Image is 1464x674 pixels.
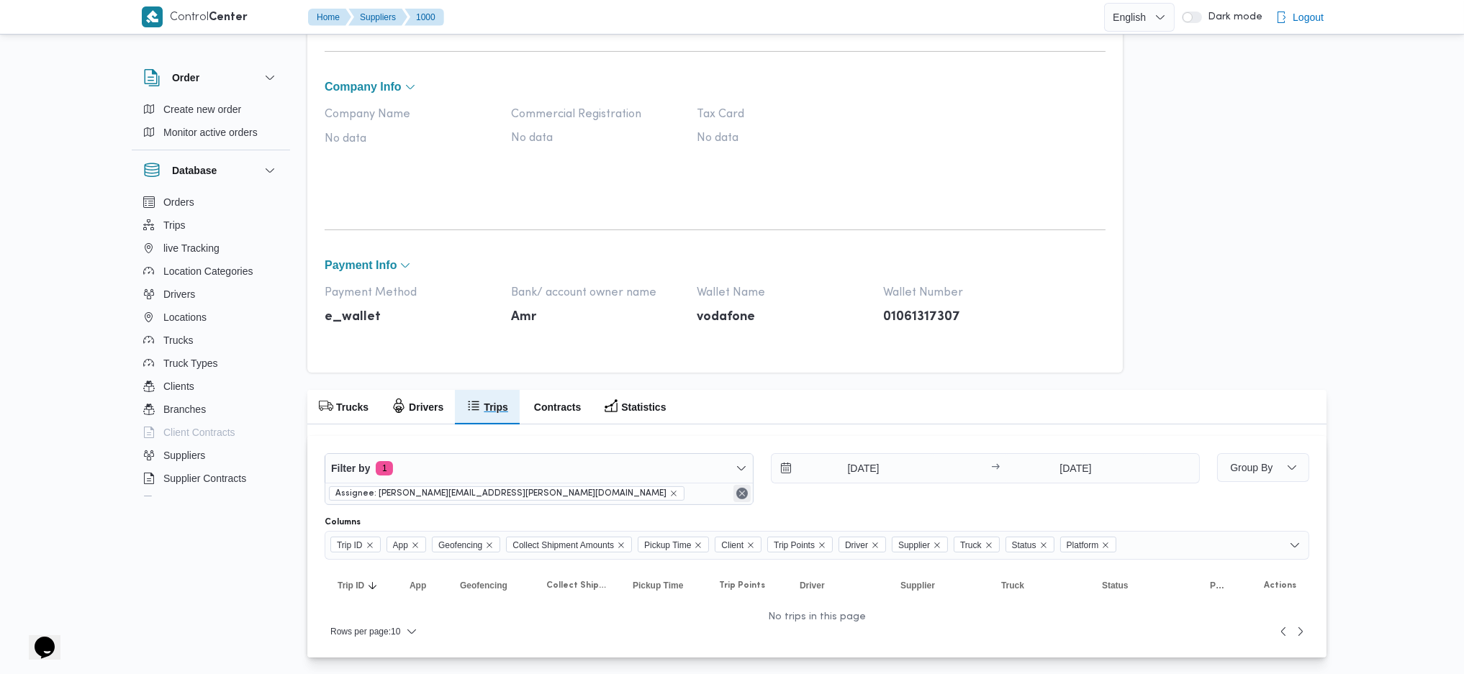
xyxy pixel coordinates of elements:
[511,310,683,325] p: Amr
[163,355,217,372] span: Truck Types
[1217,453,1309,482] button: Group By
[348,9,407,26] button: Suppliers
[1001,580,1024,591] span: Truck
[137,191,284,214] button: Orders
[1230,462,1273,473] span: Group By
[883,310,1055,325] p: 01061317307
[132,191,290,502] div: Database
[163,309,207,326] span: Locations
[409,399,443,416] h2: Drivers
[137,283,284,306] button: Drivers
[325,611,1309,623] center: No trips in this page
[985,541,993,550] button: Remove Truck from selection in this group
[393,537,408,553] span: App
[898,537,930,553] span: Supplier
[534,399,581,416] h2: Contracts
[697,108,869,121] span: Tax Card
[325,260,397,271] span: payment Info
[137,467,284,490] button: Supplier Contracts
[330,537,381,552] span: Trip ID
[14,616,60,660] iframe: chat widget
[367,580,379,591] svg: Sorted in descending order
[871,541,880,550] button: Remove Driver from selection in this group
[411,541,420,550] button: Remove App from selection in this group
[137,352,284,375] button: Truck Types
[387,537,426,552] span: App
[137,444,284,467] button: Suppliers
[506,537,632,552] span: Collect Shipment Amounts
[366,541,374,550] button: Remove Trip ID from selection in this group
[484,399,507,416] h2: Trips
[721,537,744,553] span: Client
[325,275,1106,373] div: payment Info
[337,537,363,553] span: Trip ID
[336,399,369,416] h2: Trucks
[338,580,364,591] span: Trip ID; Sorted in descending order
[142,6,163,27] img: X8yXhbKr1z7QwAAAABJRU5ErkJggg==
[460,580,507,591] span: Geofencing
[163,217,186,234] span: Trips
[163,424,235,441] span: Client Contracts
[774,537,815,553] span: Trip Points
[432,537,500,552] span: Geofencing
[325,623,423,640] button: Rows per page:10
[137,490,284,513] button: Devices
[454,574,526,597] button: Geofencing
[1039,541,1048,550] button: Remove Status from selection in this group
[954,537,1000,552] span: Truck
[1012,537,1036,553] span: Status
[991,463,1000,473] div: →
[163,447,205,464] span: Suppliers
[137,237,284,260] button: live Tracking
[163,401,206,418] span: Branches
[633,580,683,591] span: Pickup Time
[137,421,284,444] button: Client Contracts
[137,375,284,398] button: Clients
[617,541,625,550] button: Remove Collect Shipment Amounts from selection in this group
[694,541,702,550] button: Remove Pickup Time from selection in this group
[325,516,361,528] label: Columns
[137,98,284,121] button: Create new order
[512,537,614,553] span: Collect Shipment Amounts
[163,101,241,118] span: Create new order
[800,580,825,591] span: Driver
[1004,454,1147,483] input: Press the down key to open a popover containing a calendar.
[137,306,284,329] button: Locations
[511,108,683,121] span: Commercial Registration
[404,574,440,597] button: App
[325,286,497,299] span: Payment Method
[1289,539,1301,551] button: Open list of options
[933,541,941,550] button: Remove Supplier from selection in this group
[137,260,284,283] button: Location Categories
[1293,9,1324,26] span: Logout
[325,108,497,121] span: Company Name
[644,537,691,553] span: Pickup Time
[163,470,246,487] span: Supplier Contracts
[733,485,751,502] button: Remove
[163,193,194,211] span: Orders
[410,580,426,591] span: App
[325,260,1106,271] button: payment Info
[818,541,826,550] button: Remove Trip Points from selection in this group
[1101,541,1110,550] button: Remove Platform from selection in this group
[137,214,284,237] button: Trips
[331,460,370,477] span: Filter by
[715,537,762,552] span: Client
[669,489,678,498] button: remove selected entity
[546,580,607,591] span: Collect Shipment Amounts
[132,98,290,150] div: Order
[143,69,279,86] button: Order
[209,12,248,23] b: Center
[794,574,880,597] button: Driver
[1096,574,1190,597] button: Status
[330,623,400,640] span: Rows per page : 10
[719,580,765,591] span: Trip Points
[325,454,753,483] button: Filter by1 active filters
[143,162,279,179] button: Database
[438,537,482,553] span: Geofencing
[335,487,667,500] span: Assignee: [PERSON_NAME][EMAIL_ADDRESS][PERSON_NAME][DOMAIN_NAME]
[767,537,833,552] span: Trip Points
[376,461,393,475] span: 1 active filters
[772,454,935,483] input: Press the down key to open a popover containing a calendar.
